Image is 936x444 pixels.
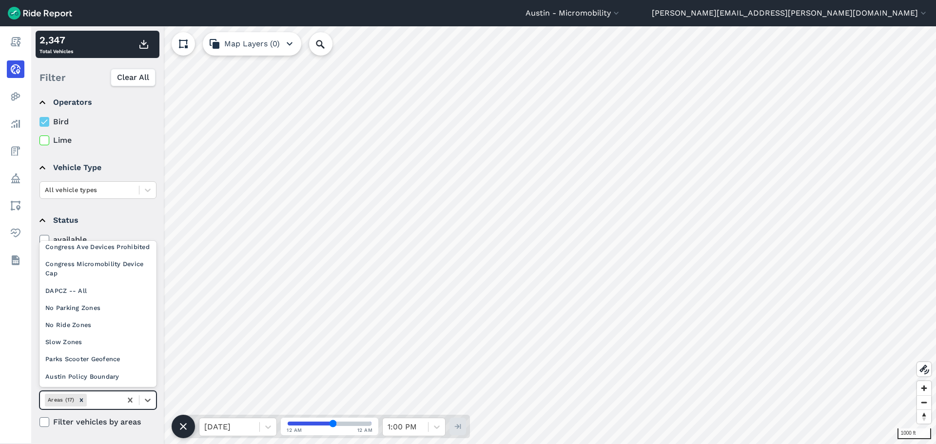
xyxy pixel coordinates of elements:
summary: Vehicle Type [39,154,155,181]
span: 12 AM [287,426,302,434]
div: Parks Scooter Geofence [39,350,156,367]
div: 1000 ft [897,428,931,439]
label: Filter vehicles by areas [39,416,156,428]
span: Clear All [117,72,149,83]
summary: Operators [39,89,155,116]
a: Realtime [7,60,24,78]
summary: Status [39,207,155,234]
button: Austin - Micromobility [526,7,621,19]
span: 12 AM [357,426,373,434]
button: Zoom out [917,395,931,409]
div: Total Vehicles [39,33,73,56]
div: No Parking Zones [39,299,156,316]
div: Filter [36,62,159,93]
a: Heatmaps [7,88,24,105]
a: Datasets [7,251,24,269]
div: Remove Areas (17) [76,394,87,406]
a: Health [7,224,24,242]
a: Analyze [7,115,24,133]
img: Ride Report [8,7,72,19]
button: Map Layers (0) [203,32,301,56]
input: Search Location or Vehicles [309,32,348,56]
a: Report [7,33,24,51]
a: Areas [7,197,24,214]
a: Fees [7,142,24,160]
canvas: Map [31,26,936,444]
label: Lime [39,135,156,146]
div: Areas (17) [45,394,76,406]
a: Policy [7,170,24,187]
div: Austin Policy Boundary [39,368,156,385]
label: available [39,234,156,246]
label: Bird [39,116,156,128]
button: Reset bearing to north [917,409,931,424]
div: Congress Ave Devices Prohibited [39,238,156,255]
div: No Ride Zones [39,316,156,333]
div: Slow Zones [39,333,156,350]
div: Congress Micromobility Device Cap [39,255,156,282]
button: [PERSON_NAME][EMAIL_ADDRESS][PERSON_NAME][DOMAIN_NAME] [652,7,928,19]
button: Clear All [111,69,156,86]
button: Zoom in [917,381,931,395]
div: DAPCZ -- All [39,282,156,299]
div: 2,347 [39,33,73,47]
